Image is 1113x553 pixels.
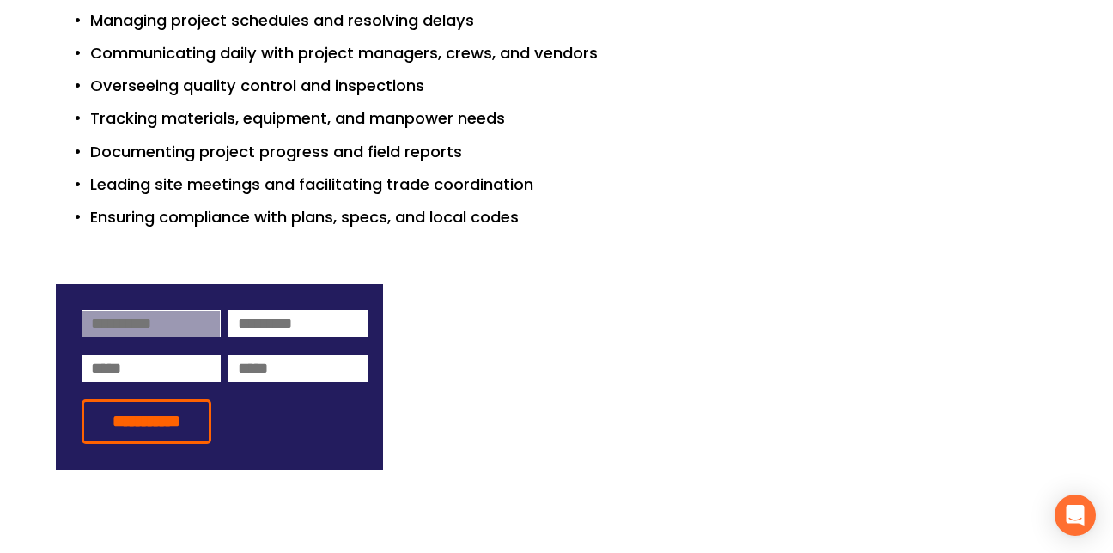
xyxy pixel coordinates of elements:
[90,8,1057,33] p: Managing project schedules and resolving delays
[90,73,1057,98] p: Overseeing quality control and inspections
[90,172,1057,197] p: Leading site meetings and facilitating trade coordination
[90,204,1057,229] p: Ensuring compliance with plans, specs, and local codes
[90,139,1057,164] p: Documenting project progress and field reports
[90,40,1057,65] p: Communicating daily with project managers, crews, and vendors
[90,106,1057,131] p: Tracking materials, equipment, and manpower needs
[1055,495,1096,536] div: Open Intercom Messenger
